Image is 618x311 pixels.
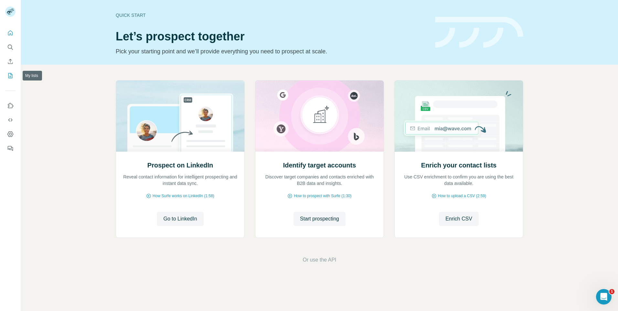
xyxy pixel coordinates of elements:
button: Use Surfe API [5,114,16,126]
button: Dashboard [5,128,16,140]
h1: Let’s prospect together [116,30,427,43]
img: Identify target accounts [255,80,384,152]
button: Search [5,41,16,53]
button: My lists [5,70,16,81]
h2: Prospect on LinkedIn [147,161,213,170]
span: How Surfe works on LinkedIn (1:58) [153,193,214,199]
p: Discover target companies and contacts enriched with B2B data and insights. [262,174,377,187]
div: Quick start [116,12,427,18]
h2: Enrich your contact lists [421,161,496,170]
button: Start prospecting [293,212,346,226]
button: Use Surfe on LinkedIn [5,100,16,112]
img: Enrich your contact lists [394,80,523,152]
p: Reveal contact information for intelligent prospecting and instant data sync. [123,174,238,187]
img: banner [435,17,523,48]
span: Enrich CSV [445,215,472,223]
p: Pick your starting point and we’ll provide everything you need to prospect at scale. [116,47,427,56]
button: Feedback [5,143,16,154]
h2: Identify target accounts [283,161,356,170]
button: Or use the API [303,256,336,264]
iframe: Intercom live chat [596,289,612,305]
button: Enrich CSV [439,212,479,226]
span: Start prospecting [300,215,339,223]
button: Go to LinkedIn [157,212,203,226]
span: 1 [609,289,614,294]
button: Quick start [5,27,16,39]
span: How to upload a CSV (2:59) [438,193,486,199]
button: Enrich CSV [5,56,16,67]
span: How to prospect with Surfe (1:30) [294,193,351,199]
span: Go to LinkedIn [163,215,197,223]
img: Prospect on LinkedIn [116,80,245,152]
p: Use CSV enrichment to confirm you are using the best data available. [401,174,517,187]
